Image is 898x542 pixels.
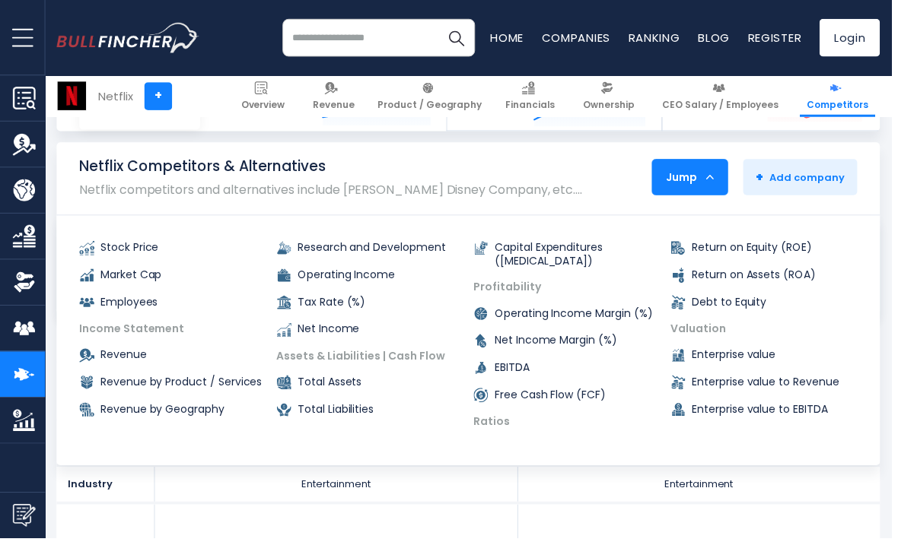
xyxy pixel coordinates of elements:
[762,170,769,187] strong: +
[477,336,665,351] a: Net Income Margin (%)
[279,297,467,312] a: Tax Rate (%)
[633,30,685,46] a: Ranking
[502,76,566,118] a: Financials
[80,405,268,420] a: Revenue by Geography
[145,83,174,111] a: +
[80,350,268,366] a: Revenue
[581,76,646,118] a: Ownership
[494,30,527,46] a: Home
[762,172,851,185] span: Add company
[676,297,864,312] a: Debt to Equity
[667,100,785,112] span: CEO Salary / Employees
[477,282,665,296] p: Profitability
[80,325,268,338] p: Income Statement
[676,242,864,258] a: Return on Equity (ROE)
[546,30,615,46] a: Companies
[676,405,864,420] a: Enterprise value to EBITDA
[860,217,887,244] a: Remove
[80,270,268,285] a: Market Cap
[661,76,791,118] a: CEO Salary / Employees
[304,480,373,495] span: Entertainment
[80,378,268,393] a: Revenue by Product / Services
[670,480,739,495] span: Entertainment
[676,378,864,393] a: Enterprise value to Revenue
[279,242,294,258] img: Icon
[279,270,467,285] a: Operating Income
[80,242,268,258] a: Stock Price
[806,76,882,118] a: Competitors
[279,405,467,420] a: Total Liabilities
[57,23,201,53] a: Go to homepage
[826,19,887,57] a: Login
[99,88,134,106] div: Netflix
[381,100,486,112] span: Product / Geography
[477,363,665,379] a: EBITDA
[80,159,587,178] h1: Netflix Competitors & Alternatives
[57,23,201,53] img: bullfincher logo
[658,163,733,195] div: Jump
[509,100,559,112] span: Financials
[279,378,467,393] a: Total Assets
[279,325,467,340] a: Net Income
[13,273,36,296] img: Ownership
[374,76,492,118] a: Product / Geography
[813,100,875,112] span: Competitors
[441,19,479,57] button: Search
[477,309,665,324] a: Operating Income Margin (%)
[80,184,587,198] p: Netflix competitors and alternatives include [PERSON_NAME] Disney Company, etc.…
[676,270,864,285] a: Return on Assets (ROA)
[703,30,735,46] a: Blog
[236,76,294,118] a: Overview
[477,418,665,432] p: Ratios
[243,100,287,112] span: Overview
[676,350,864,366] a: Enterprise value
[477,242,665,270] a: Capital Expenditures ([MEDICAL_DATA])
[753,30,807,46] a: Register
[749,160,864,197] button: +Add company
[308,76,364,118] a: Revenue
[58,82,87,111] img: NFLX logo
[676,325,864,338] p: Valuation
[279,242,467,258] a: Research and Development
[279,352,467,366] p: Assets & Liabilities | Cash Flow
[477,391,665,406] a: Free Cash Flow (FCF)
[315,100,357,112] span: Revenue
[57,471,156,506] div: Industry
[588,100,639,112] span: Ownership
[80,297,268,312] a: Employees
